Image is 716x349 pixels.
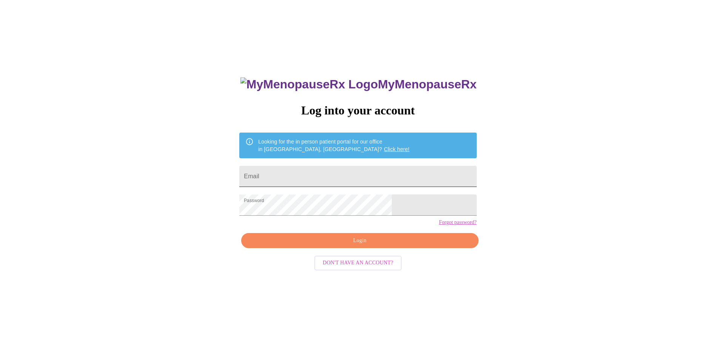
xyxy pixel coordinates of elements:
img: MyMenopauseRx Logo [240,77,378,91]
a: Forgot password? [439,219,477,225]
span: Don't have an account? [323,258,393,268]
div: Looking for the in person patient portal for our office in [GEOGRAPHIC_DATA], [GEOGRAPHIC_DATA]? [258,135,410,156]
button: Login [241,233,478,249]
h3: MyMenopauseRx [240,77,477,91]
h3: Log into your account [239,103,476,117]
button: Don't have an account? [314,256,402,270]
span: Login [250,236,470,246]
a: Click here! [384,146,410,152]
a: Don't have an account? [313,259,403,266]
